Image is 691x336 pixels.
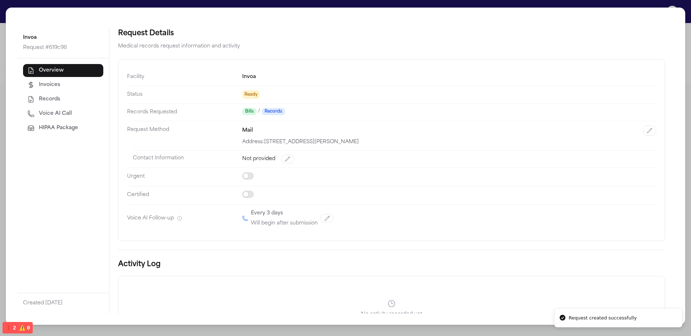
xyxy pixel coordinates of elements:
button: Voice AI Call [23,107,103,120]
span: HIPAA Package [39,124,78,132]
p: Will begin after submission [251,219,318,228]
p: Medical records request information and activity [118,42,665,51]
h3: Activity Log [118,259,665,270]
span: / [258,108,260,115]
span: Records [262,108,285,115]
dt: Certified [127,186,242,204]
button: Invoices [23,78,103,91]
span: Invoices [39,81,60,88]
span: Voice AI Call [39,110,72,117]
dt: Facility [127,68,242,86]
button: Records [23,93,103,106]
p: Every 3 days [251,209,283,218]
button: Overview [23,64,103,77]
span: Ready [242,90,260,99]
span: Bills [242,108,257,115]
p: Created [DATE] [23,299,103,308]
dt: Voice AI Follow-up [127,204,242,232]
dt: Status [127,86,242,103]
span: Not provided [242,155,275,163]
p: No activity recorded yet [127,311,656,318]
dd: Invoa [242,68,656,86]
dt: Urgent [127,168,242,186]
p: Request # 619c98 [23,44,103,52]
span: Mail [242,126,253,135]
button: HIPAA Package [23,122,103,135]
span: Overview [39,67,64,74]
h2: Request Details [118,28,665,39]
span: Records [39,96,60,103]
dt: Records Requested [127,103,242,121]
div: Address: [STREET_ADDRESS][PERSON_NAME] [242,139,656,146]
dt: Contact Information [133,150,242,168]
p: Invoa [23,33,103,42]
dt: Request Method [127,121,242,150]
